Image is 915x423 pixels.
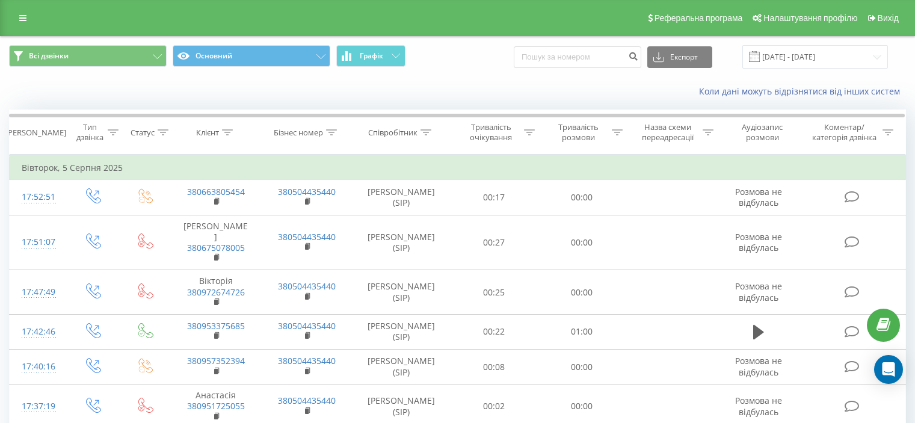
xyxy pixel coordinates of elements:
[735,395,782,417] span: Розмова не відбулась
[735,231,782,253] span: Розмова не відбулась
[278,186,336,197] a: 380504435440
[187,186,245,197] a: 380663805454
[353,215,451,270] td: [PERSON_NAME] (SIP)
[451,350,538,384] td: 00:08
[278,395,336,406] a: 380504435440
[809,122,880,143] div: Коментар/категорія дзвінка
[514,46,641,68] input: Пошук за номером
[353,270,451,315] td: [PERSON_NAME] (SIP)
[187,355,245,366] a: 380957352394
[187,286,245,298] a: 380972674726
[5,128,66,138] div: [PERSON_NAME]
[647,46,712,68] button: Експорт
[9,45,167,67] button: Всі дзвінки
[451,180,538,215] td: 00:17
[451,314,538,349] td: 00:22
[655,13,743,23] span: Реферальна програма
[763,13,857,23] span: Налаштування профілю
[170,215,261,270] td: [PERSON_NAME]
[735,355,782,377] span: Розмова не відбулась
[360,52,383,60] span: Графік
[170,270,261,315] td: Вікторія
[10,156,906,180] td: Вівторок, 5 Серпня 2025
[22,280,54,304] div: 17:47:49
[22,185,54,209] div: 17:52:51
[878,13,899,23] span: Вихід
[353,180,451,215] td: [PERSON_NAME] (SIP)
[278,231,336,242] a: 380504435440
[278,320,336,332] a: 380504435440
[735,186,782,208] span: Розмова не відбулась
[22,395,54,418] div: 17:37:19
[76,122,104,143] div: Тип дзвінка
[131,128,155,138] div: Статус
[538,350,625,384] td: 00:00
[538,314,625,349] td: 01:00
[173,45,330,67] button: Основний
[278,280,336,292] a: 380504435440
[353,350,451,384] td: [PERSON_NAME] (SIP)
[278,355,336,366] a: 380504435440
[368,128,417,138] div: Співробітник
[874,355,903,384] div: Open Intercom Messenger
[274,128,323,138] div: Бізнес номер
[549,122,609,143] div: Тривалість розмови
[22,320,54,344] div: 17:42:46
[538,270,625,315] td: 00:00
[22,230,54,254] div: 17:51:07
[22,355,54,378] div: 17:40:16
[187,320,245,332] a: 380953375685
[187,242,245,253] a: 380675078005
[29,51,69,61] span: Всі дзвінки
[451,215,538,270] td: 00:27
[699,85,906,97] a: Коли дані можуть відрізнятися вiд інших систем
[187,400,245,412] a: 380951725055
[636,122,700,143] div: Назва схеми переадресації
[727,122,798,143] div: Аудіозапис розмови
[538,215,625,270] td: 00:00
[451,270,538,315] td: 00:25
[461,122,522,143] div: Тривалість очікування
[196,128,219,138] div: Клієнт
[538,180,625,215] td: 00:00
[353,314,451,349] td: [PERSON_NAME] (SIP)
[735,280,782,303] span: Розмова не відбулась
[336,45,405,67] button: Графік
